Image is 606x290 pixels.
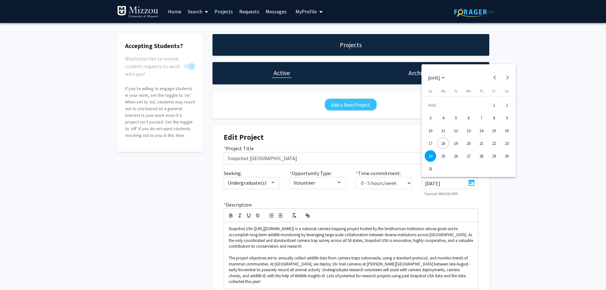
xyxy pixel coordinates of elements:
div: 19 [450,138,462,149]
button: August 13, 2025 [462,124,475,137]
span: Su [428,89,432,93]
div: 18 [437,138,449,149]
div: 26 [450,150,462,162]
button: August 26, 2025 [449,150,462,162]
span: [DATE] [428,75,440,81]
button: August 5, 2025 [449,111,462,124]
div: 11 [437,125,449,136]
div: 1 [488,99,500,111]
div: 13 [463,125,474,136]
div: 8 [488,112,500,124]
div: 29 [488,150,500,162]
button: August 2, 2025 [500,99,513,111]
iframe: Chat [5,261,27,285]
div: 6 [463,112,474,124]
div: 28 [476,150,487,162]
div: 5 [450,112,462,124]
div: 9 [501,112,512,124]
span: Sa [505,89,509,93]
div: 12 [450,125,462,136]
button: August 9, 2025 [500,111,513,124]
span: Fr [492,89,496,93]
button: August 15, 2025 [488,124,500,137]
button: August 22, 2025 [488,137,500,150]
button: Next month [501,71,514,84]
div: 7 [476,112,487,124]
button: August 7, 2025 [475,111,488,124]
button: August 28, 2025 [475,150,488,162]
div: 20 [463,138,474,149]
div: 23 [501,138,512,149]
button: August 27, 2025 [462,150,475,162]
span: Th [480,89,483,93]
div: 15 [488,125,500,136]
button: August 10, 2025 [424,124,437,137]
button: August 12, 2025 [449,124,462,137]
button: August 30, 2025 [500,150,513,162]
div: 16 [501,125,512,136]
span: We [466,89,471,93]
div: 14 [476,125,487,136]
button: August 1, 2025 [488,99,500,111]
span: Tu [454,89,457,93]
button: August 14, 2025 [475,124,488,137]
button: August 3, 2025 [424,111,437,124]
div: 2 [501,99,512,111]
div: 22 [488,138,500,149]
button: August 16, 2025 [500,124,513,137]
button: August 21, 2025 [475,137,488,150]
div: 17 [425,138,436,149]
button: August 11, 2025 [437,124,449,137]
button: August 8, 2025 [488,111,500,124]
div: 27 [463,150,474,162]
button: August 17, 2025 [424,137,437,150]
button: August 31, 2025 [424,162,437,175]
div: 25 [437,150,449,162]
button: August 20, 2025 [462,137,475,150]
button: Previous month [489,71,501,84]
button: August 23, 2025 [500,137,513,150]
button: August 6, 2025 [462,111,475,124]
td: AUG [424,99,488,111]
button: August 18, 2025 [437,137,449,150]
button: August 4, 2025 [437,111,449,124]
button: Choose month and year [423,71,450,84]
button: August 25, 2025 [437,150,449,162]
div: 4 [437,112,449,124]
div: 21 [476,138,487,149]
div: 10 [425,125,436,136]
div: 31 [425,163,436,174]
button: August 29, 2025 [488,150,500,162]
div: 3 [425,112,436,124]
button: August 24, 2025 [424,150,437,162]
div: 24 [425,150,436,162]
span: Mo [441,89,445,93]
div: 30 [501,150,512,162]
button: August 19, 2025 [449,137,462,150]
